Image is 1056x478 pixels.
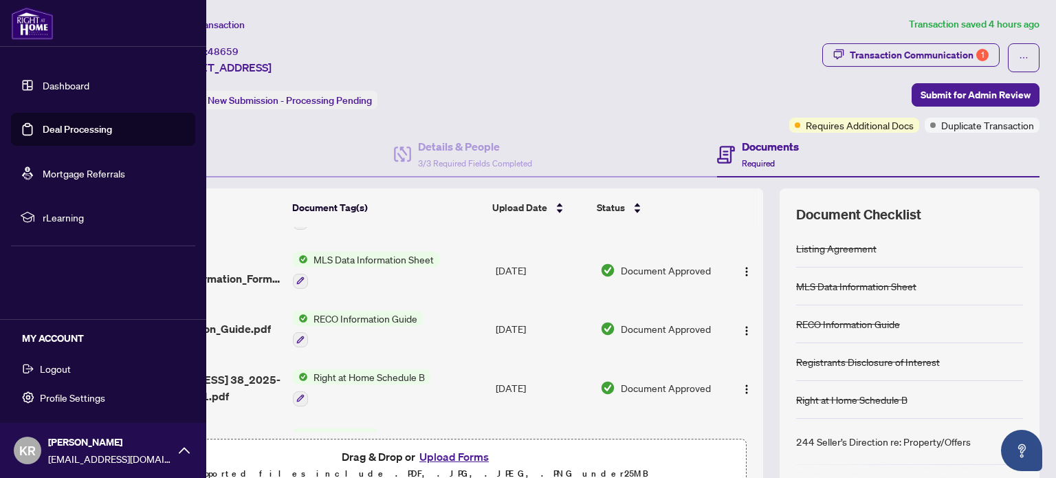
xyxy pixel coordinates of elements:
button: Status IconRECO Information Guide [293,311,423,348]
button: Logo [736,259,758,281]
div: Listing Agreement [796,241,877,256]
button: Submit for Admin Review [912,83,1039,107]
img: Status Icon [293,369,308,384]
td: [DATE] [490,300,595,359]
span: Submit for Admin Review [921,84,1031,106]
img: Logo [741,325,752,336]
h4: Details & People [418,138,532,155]
th: Status [591,188,722,227]
span: [EMAIL_ADDRESS][DOMAIN_NAME] [48,451,172,466]
span: [PERSON_NAME] [48,435,172,450]
article: Transaction saved 4 hours ago [909,17,1039,32]
span: View Transaction [171,19,245,31]
button: Transaction Communication1 [822,43,1000,67]
span: MLS Print Out [308,428,379,444]
span: Duplicate Transaction [941,118,1034,133]
div: 244 Seller’s Direction re: Property/Offers [796,434,971,449]
h4: Documents [742,138,799,155]
div: Transaction Communication [850,44,989,66]
img: Document Status [600,321,615,336]
span: Requires Additional Docs [806,118,914,133]
span: Required [742,158,775,169]
span: 48659 [208,45,239,58]
div: Status: [170,91,377,109]
span: 3/3 Required Fields Completed [418,158,532,169]
img: Logo [741,266,752,277]
td: [DATE] [490,417,595,477]
span: Document Approved [621,321,711,336]
a: Dashboard [43,79,89,91]
span: ellipsis [1019,53,1028,63]
h5: MY ACCOUNT [22,331,195,346]
img: Document Status [600,380,615,395]
button: Logout [11,357,195,380]
span: [STREET_ADDRESS] [170,59,272,76]
th: Document Tag(s) [287,188,487,227]
img: Status Icon [293,252,308,267]
button: Logo [736,377,758,399]
span: Right at Home Schedule B [308,369,430,384]
span: Document Checklist [796,205,921,224]
img: Document Status [600,263,615,278]
span: Status [597,200,625,215]
span: MLS Data Information Sheet [308,252,439,267]
span: Drag & Drop or [342,448,493,466]
div: RECO Information Guide [796,316,900,332]
button: Upload Forms [415,448,493,466]
img: logo [11,7,54,40]
img: Status Icon [293,311,308,326]
td: [DATE] [490,241,595,300]
span: rLearning [43,210,186,225]
span: Profile Settings [40,387,105,409]
img: Logo [741,384,752,395]
div: Registrants Disclosure of Interest [796,354,940,369]
div: Right at Home Schedule B [796,392,907,407]
button: Status IconMLS Data Information Sheet [293,252,439,289]
button: Logo [736,318,758,340]
button: Status IconRight at Home Schedule B [293,369,430,406]
td: [DATE] [490,358,595,417]
a: Mortgage Referrals [43,167,125,180]
span: New Submission - Processing Pending [208,94,372,107]
button: Profile Settings [11,386,195,409]
button: Status IconMLS Print Out [293,428,379,466]
img: Status Icon [293,428,308,444]
span: Document Approved [621,263,711,278]
div: 1 [976,49,989,61]
th: Upload Date [487,188,591,227]
a: Deal Processing [43,123,112,135]
span: Upload Date [492,200,547,215]
div: MLS Data Information Sheet [796,279,916,294]
span: RECO Information Guide [308,311,423,326]
span: KR [19,441,36,460]
span: Logout [40,358,71,380]
button: Open asap [1001,430,1042,471]
span: Document Approved [621,380,711,395]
